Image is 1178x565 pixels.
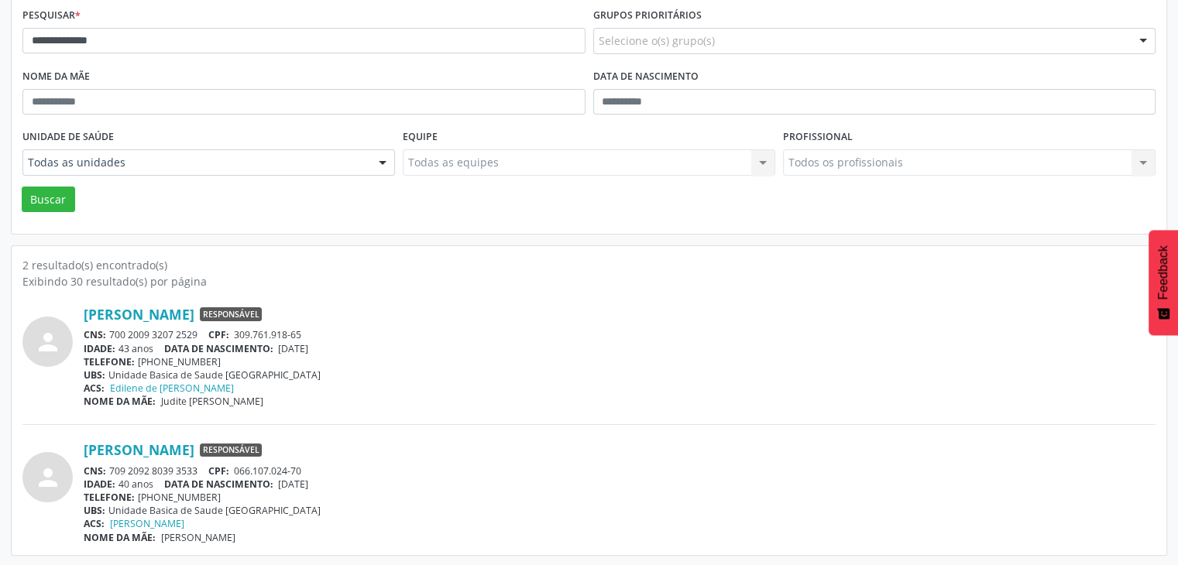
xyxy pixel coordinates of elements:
label: Unidade de saúde [22,125,114,149]
div: Exibindo 30 resultado(s) por página [22,273,1156,289]
div: 700 2009 3207 2529 [84,328,1156,341]
div: 2 resultado(s) encontrado(s) [22,257,1156,273]
div: 40 anos [84,478,1156,491]
span: UBS: [84,504,105,517]
span: 309.761.918-65 [234,328,301,341]
button: Buscar [22,187,75,213]
div: Unidade Basica de Saude [GEOGRAPHIC_DATA] [84,368,1156,382]
span: Judite [PERSON_NAME] [161,395,263,408]
a: Edilene de [PERSON_NAME] [110,382,234,395]
span: 066.107.024-70 [234,464,301,478]
span: DATA DE NASCIMENTO: [164,342,273,355]
span: [PERSON_NAME] [161,531,235,544]
span: Todas as unidades [28,155,363,170]
div: [PHONE_NUMBER] [84,355,1156,368]
span: DATA DE NASCIMENTO: [164,478,273,491]
span: [DATE] [278,478,308,491]
span: NOME DA MÃE: [84,531,156,544]
div: 43 anos [84,342,1156,355]
span: CPF: [208,464,229,478]
label: Data de nascimento [593,65,699,89]
span: [DATE] [278,342,308,355]
span: TELEFONE: [84,491,135,504]
span: IDADE: [84,342,115,355]
span: Feedback [1156,245,1170,300]
span: ACS: [84,382,105,395]
span: Responsável [200,443,262,457]
label: Nome da mãe [22,65,90,89]
a: [PERSON_NAME] [110,517,184,530]
i: person [34,464,62,491]
label: Pesquisar [22,4,81,28]
label: Profissional [783,125,853,149]
i: person [34,328,62,356]
span: TELEFONE: [84,355,135,368]
a: [PERSON_NAME] [84,306,194,323]
span: CPF: [208,328,229,341]
span: CNS: [84,464,106,478]
span: Selecione o(s) grupo(s) [599,33,715,49]
span: UBS: [84,368,105,382]
span: Responsável [200,307,262,321]
label: Grupos prioritários [593,4,702,28]
span: IDADE: [84,478,115,491]
a: [PERSON_NAME] [84,441,194,458]
span: ACS: [84,517,105,530]
button: Feedback - Mostrar pesquisa [1149,230,1178,335]
span: CNS: [84,328,106,341]
div: [PHONE_NUMBER] [84,491,1156,504]
span: NOME DA MÃE: [84,395,156,408]
label: Equipe [403,125,438,149]
div: 709 2092 8039 3533 [84,464,1156,478]
div: Unidade Basica de Saude [GEOGRAPHIC_DATA] [84,504,1156,517]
